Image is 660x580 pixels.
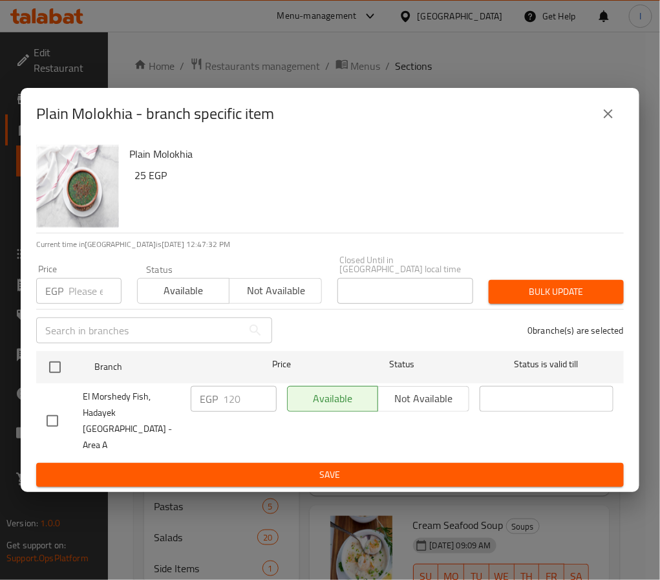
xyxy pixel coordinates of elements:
p: 0 branche(s) are selected [527,324,624,337]
span: Status [335,356,469,372]
span: Not available [235,281,317,300]
p: EGP [200,391,218,407]
img: Plain Molokhia [36,145,119,228]
span: Save [47,467,613,483]
span: Available [143,281,225,300]
button: Not available [229,278,322,304]
h6: 25 EGP [134,166,613,184]
button: Bulk update [489,280,624,304]
h2: Plain Molokhia - branch specific item [36,103,274,124]
button: close [593,98,624,129]
input: Please enter price [69,278,122,304]
p: EGP [45,283,63,299]
input: Search in branches [36,317,242,343]
p: Current time in [GEOGRAPHIC_DATA] is [DATE] 12:47:32 PM [36,239,624,250]
button: Available [137,278,230,304]
span: Branch [94,359,228,375]
span: Status is valid till [480,356,613,372]
span: Bulk update [499,284,613,300]
h6: Plain Molokhia [129,145,613,163]
button: Save [36,463,624,487]
input: Please enter price [223,386,277,412]
span: El Morshedy Fish, Hadayek [GEOGRAPHIC_DATA] - Area A [83,389,180,453]
span: Price [239,356,325,372]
